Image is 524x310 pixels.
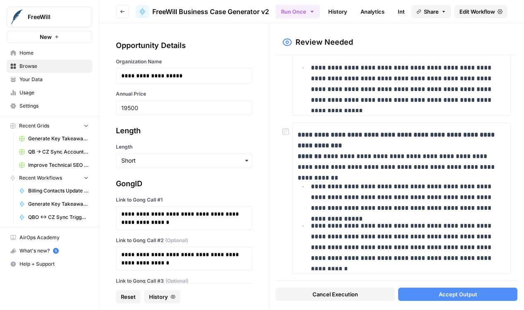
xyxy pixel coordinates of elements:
button: Share [411,5,451,18]
button: Workspace: FreeWill [7,7,92,27]
text: 5 [55,249,57,253]
div: Length [116,125,252,137]
a: Your Data [7,73,92,86]
button: New [7,31,92,43]
span: Cancel Execution [312,290,358,298]
a: Edit Workflow [454,5,507,18]
span: (Optional) [165,237,188,244]
button: Reset [116,290,141,303]
span: (Optional) [166,277,188,285]
a: Generate Key Takeaways from Webinar Transcript [15,197,92,211]
label: Length [116,143,252,151]
button: Cancel Execution [276,288,395,301]
span: Browse [19,62,89,70]
span: QBO <-> CZ Sync Trigger (Invoices & Contacts) [28,214,89,221]
span: Reset [121,293,136,301]
a: Analytics [356,5,389,18]
span: New [40,33,52,41]
span: Improve Technical SEO for Page [28,161,89,169]
a: History [323,5,352,18]
a: Browse [7,60,92,73]
label: Link to Gong Call #1 [116,196,252,204]
span: Generate Key Takeaways from Webinar Transcript [28,200,89,208]
a: Usage [7,86,92,99]
span: Accept Output [439,290,477,298]
input: Short [121,156,247,165]
label: Link to Gong Call #3 [116,277,252,285]
a: Improve Technical SEO for Page [15,159,92,172]
img: FreeWill Logo [10,10,24,24]
label: Organization Name [116,58,252,65]
a: QBO <-> CZ Sync Trigger (Invoices & Contacts) [15,211,92,224]
button: Recent Grids [7,120,92,132]
a: Integrate [393,5,427,18]
span: Usage [19,89,89,96]
button: Help + Support [7,257,92,271]
div: What's new? [7,245,92,257]
button: Run Once [276,5,320,19]
span: FreeWill [28,13,78,21]
label: Link to Gong Call #2 [116,237,252,244]
div: GongID [116,178,252,190]
label: Annual Price [116,90,252,98]
button: Recent Workflows [7,172,92,184]
button: History [144,290,180,303]
button: Accept Output [398,288,517,301]
span: Home [19,49,89,57]
span: Generate Key Takeaways from Webinar Transcripts [28,135,89,142]
span: History [149,293,168,301]
span: Billing Contacts Update Workflow v3.0 [28,187,89,195]
span: Your Data [19,76,89,83]
button: What's new? 5 [7,244,92,257]
span: Recent Grids [19,122,49,130]
h2: Review Needed [296,36,353,48]
span: QB -> CZ Sync Account Matching [28,148,89,156]
a: Billing Contacts Update Workflow v3.0 [15,184,92,197]
div: Opportunity Details [116,40,252,51]
span: FreeWill Business Case Generator v2 [152,7,269,17]
a: Settings [7,99,92,113]
span: Edit Workflow [459,7,495,16]
a: FreeWill Business Case Generator v2 [136,5,269,18]
a: QB -> CZ Sync Account Matching [15,145,92,159]
a: AirOps Academy [7,231,92,244]
span: Help + Support [19,260,89,268]
a: Home [7,46,92,60]
a: 5 [53,248,59,254]
span: Settings [19,102,89,110]
span: AirOps Academy [19,234,89,241]
a: Generate Key Takeaways from Webinar Transcripts [15,132,92,145]
span: Recent Workflows [19,174,62,182]
span: Share [424,7,439,16]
